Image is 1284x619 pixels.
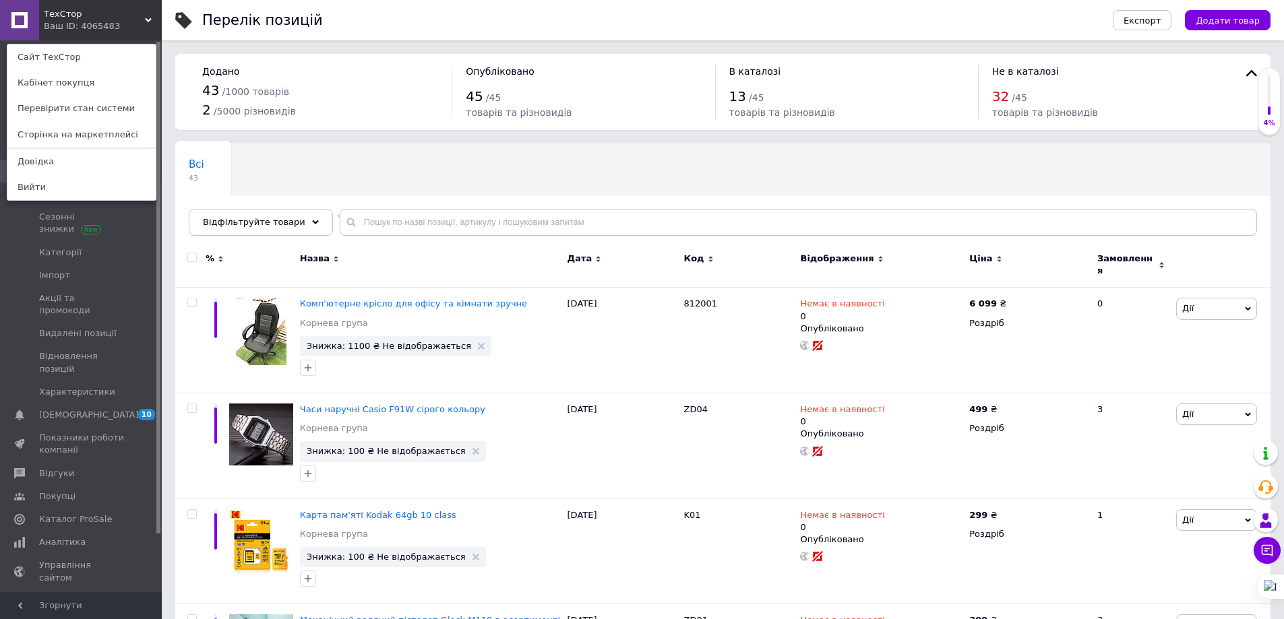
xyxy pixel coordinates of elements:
[39,292,125,317] span: Акції та промокоди
[307,341,471,350] span: Знижка: 1100 ₴ Не відображається
[203,217,305,227] span: Відфільтруйте товари
[969,317,1086,329] div: Роздріб
[7,44,156,70] a: Сайт ТехСтор
[992,88,1009,104] span: 32
[340,209,1257,236] input: Пошук по назві позиції, артикулу і пошуковим запитам
[1182,409,1194,419] span: Дії
[44,8,145,20] span: ТехСтор
[800,403,884,428] div: 0
[800,298,884,322] div: 0
[300,422,368,434] a: Корнева група
[1089,498,1173,604] div: 1
[800,323,962,335] div: Опубліковано
[39,432,125,456] span: Показники роботи компанії
[969,298,997,308] b: 6 099
[206,253,214,265] span: %
[39,409,139,421] span: [DEMOGRAPHIC_DATA]
[1185,10,1271,30] button: Додати товар
[300,253,330,265] span: Назва
[1182,515,1194,525] span: Дії
[7,174,156,200] a: Вийти
[969,404,987,414] b: 499
[229,403,293,465] img: Часы наручные Casio F91W серого цвета
[189,173,204,183] span: 43
[202,102,211,118] span: 2
[1089,393,1173,498] div: 3
[39,269,70,282] span: Імпорт
[7,96,156,121] a: Перевірити стан системи
[300,298,527,308] a: Комп'ютерне крісло для офісу та кімнати зручне
[300,404,485,414] a: Часи наручні Casio F91W сірого кольору
[222,86,289,97] span: / 1000 товарів
[39,490,75,502] span: Покупці
[800,253,874,265] span: Відображення
[800,404,884,418] span: Немає в наявності
[486,92,501,103] span: / 45
[202,82,219,98] span: 43
[214,106,296,117] span: / 5000 різновидів
[564,288,681,393] div: [DATE]
[969,403,997,416] div: ₴
[564,393,681,498] div: [DATE]
[39,536,86,548] span: Аналітика
[229,509,293,573] img: Карта памяти Kodak 64gb 10 class
[202,66,239,77] span: Додано
[568,253,592,265] span: Дата
[729,107,835,118] span: товарів та різновидів
[202,13,323,28] div: Перелік позицій
[307,447,466,455] span: Знижка: 100 ₴ Не відображається
[992,66,1059,77] span: Не в каталозі
[1254,537,1281,564] button: Чат з покупцем
[729,66,781,77] span: В каталозі
[1089,288,1173,393] div: 0
[307,552,466,561] span: Знижка: 100 ₴ Не відображається
[749,92,764,103] span: / 45
[7,149,156,174] a: Довідка
[7,70,156,96] a: Кабінет покупця
[466,88,483,104] span: 45
[189,158,204,170] span: Всі
[969,510,987,520] b: 299
[39,327,117,339] span: Видалені позиції
[684,298,718,308] span: 812001
[300,510,456,520] a: Карта пам'яті Kodak 64gb 10 class
[1097,253,1155,277] span: Замовлення
[684,510,701,520] span: K01
[300,528,368,540] a: Корнева група
[969,528,1086,540] div: Роздріб
[39,513,112,525] span: Каталог ProSale
[564,498,681,604] div: [DATE]
[39,211,125,235] span: Сезонні знижки
[44,20,100,32] div: Ваш ID: 4065483
[800,428,962,440] div: Опубліковано
[39,467,74,480] span: Відгуки
[1196,15,1260,26] span: Додати товар
[969,298,1006,310] div: ₴
[39,350,125,374] span: Відновлення позицій
[1124,15,1161,26] span: Експорт
[729,88,746,104] span: 13
[800,509,884,533] div: 0
[236,298,286,365] img: Компьютерное кресло для офиса и комнаты удобное
[969,422,1086,434] div: Роздріб
[466,66,534,77] span: Опубліковано
[684,404,708,414] span: ZD04
[992,107,1098,118] span: товарів та різновидів
[138,409,155,420] span: 10
[800,510,884,524] span: Немає в наявності
[800,298,884,313] span: Немає в наявності
[300,317,368,329] a: Корнева група
[1012,92,1027,103] span: / 45
[1258,119,1280,128] div: 4%
[969,253,992,265] span: Ціна
[800,533,962,546] div: Опубліковано
[39,559,125,583] span: Управління сайтом
[189,209,330,222] span: Автоматично вказана ка...
[39,247,82,259] span: Категорії
[466,107,572,118] span: товарів та різновидів
[39,386,115,398] span: Характеристики
[7,122,156,148] a: Сторінка на маркетплейсі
